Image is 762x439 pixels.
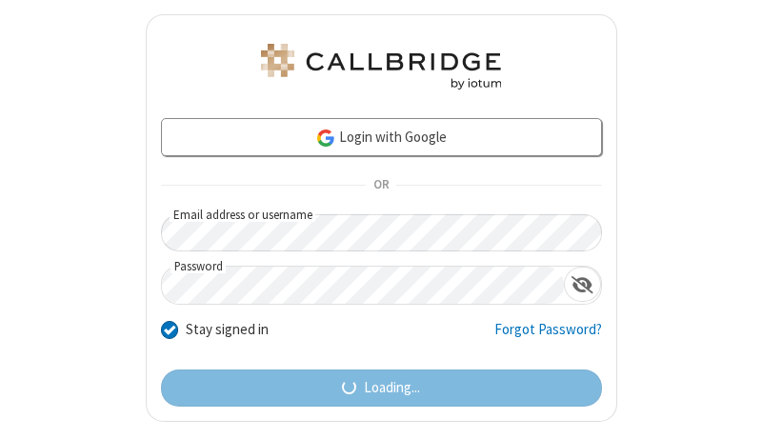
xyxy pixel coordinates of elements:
input: Password [162,267,564,304]
iframe: Chat [714,389,748,426]
img: google-icon.png [315,128,336,149]
span: OR [366,172,396,199]
div: Show password [564,267,601,302]
span: Loading... [364,377,420,399]
a: Forgot Password? [494,319,602,355]
button: Loading... [161,369,602,408]
input: Email address or username [161,214,602,251]
a: Login with Google [161,118,602,156]
label: Stay signed in [186,319,269,341]
img: Astra [257,44,505,90]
